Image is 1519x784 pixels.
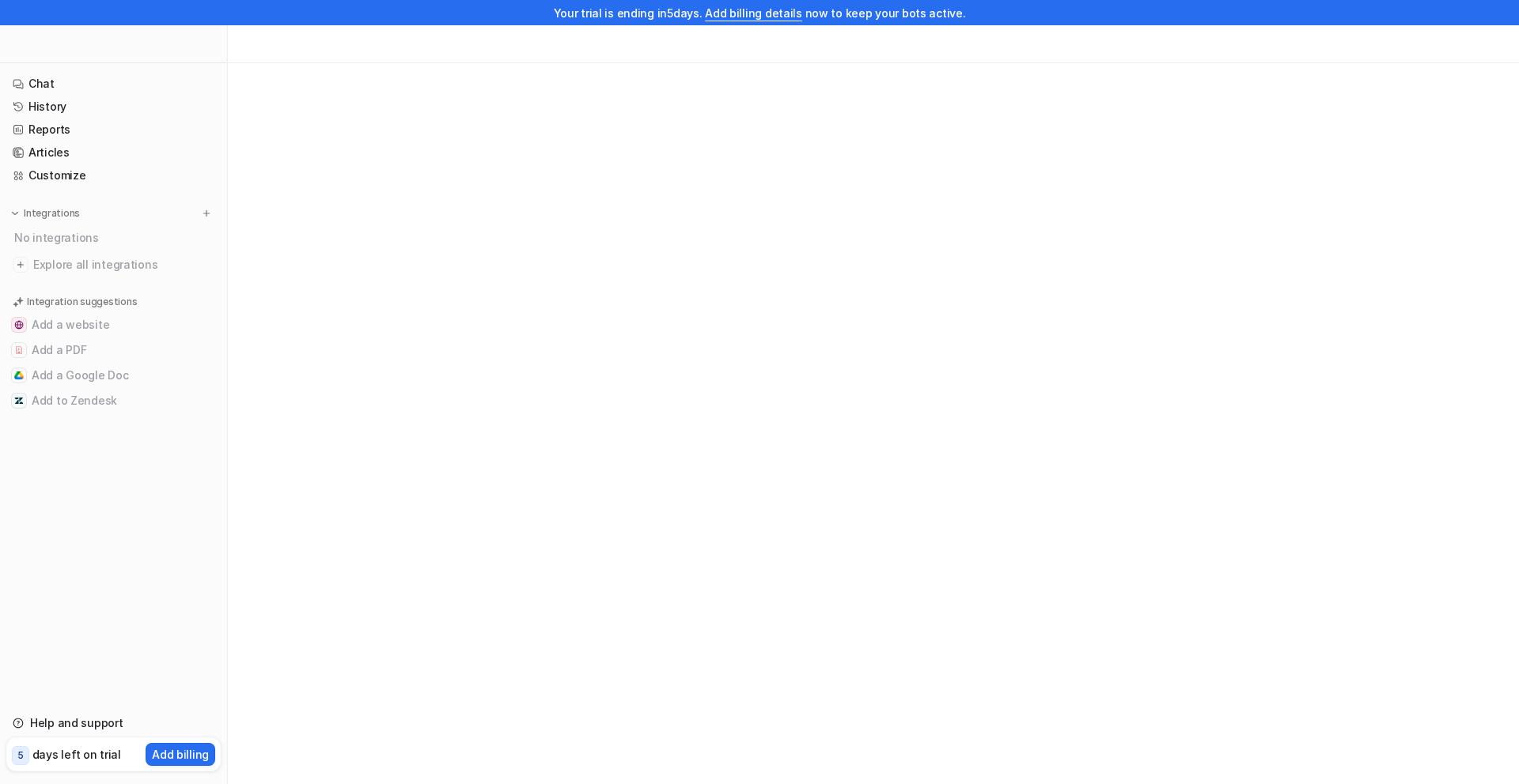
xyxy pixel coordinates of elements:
[27,295,137,309] p: Integration suggestions
[705,6,802,20] a: Add billing details
[24,207,80,220] p: Integrations
[146,743,215,766] button: Add billing
[6,254,221,276] a: Explore all integrations
[9,224,221,251] div: No integrations
[6,205,85,221] button: Integrations
[17,748,24,763] p: 5
[33,252,214,277] span: Explore all integrations
[152,746,209,763] p: Add billing
[6,73,221,95] a: Chat
[14,396,24,405] img: Add to Zendesk
[6,164,221,187] a: Customize
[6,712,221,734] a: Help and support
[6,96,221,118] a: History
[14,371,24,380] img: Add a Google Doc
[32,746,121,763] p: days left on trial
[6,312,221,337] button: Add a websiteAdd a website
[6,141,221,164] a: Articles
[6,119,221,141] a: Reports
[14,345,24,355] img: Add a PDF
[6,363,221,388] button: Add a Google DocAdd a Google Doc
[6,388,221,413] button: Add to ZendeskAdd to Zendesk
[6,337,221,363] button: Add a PDFAdd a PDF
[14,320,24,330] img: Add a website
[9,208,21,219] img: expand menu
[201,208,212,219] img: menu_add.svg
[13,257,28,273] img: explore all integrations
